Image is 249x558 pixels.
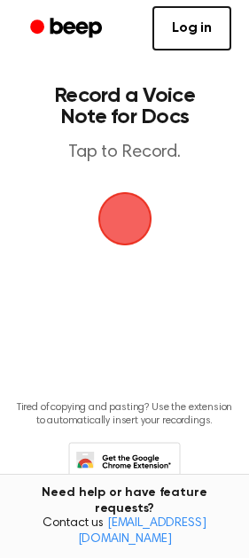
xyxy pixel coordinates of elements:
[152,6,231,50] a: Log in
[11,516,238,547] span: Contact us
[78,517,206,546] a: [EMAIL_ADDRESS][DOMAIN_NAME]
[98,192,152,245] img: Beep Logo
[14,401,235,428] p: Tired of copying and pasting? Use the extension to automatically insert your recordings.
[18,12,118,46] a: Beep
[32,85,217,128] h1: Record a Voice Note for Docs
[32,142,217,164] p: Tap to Record.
